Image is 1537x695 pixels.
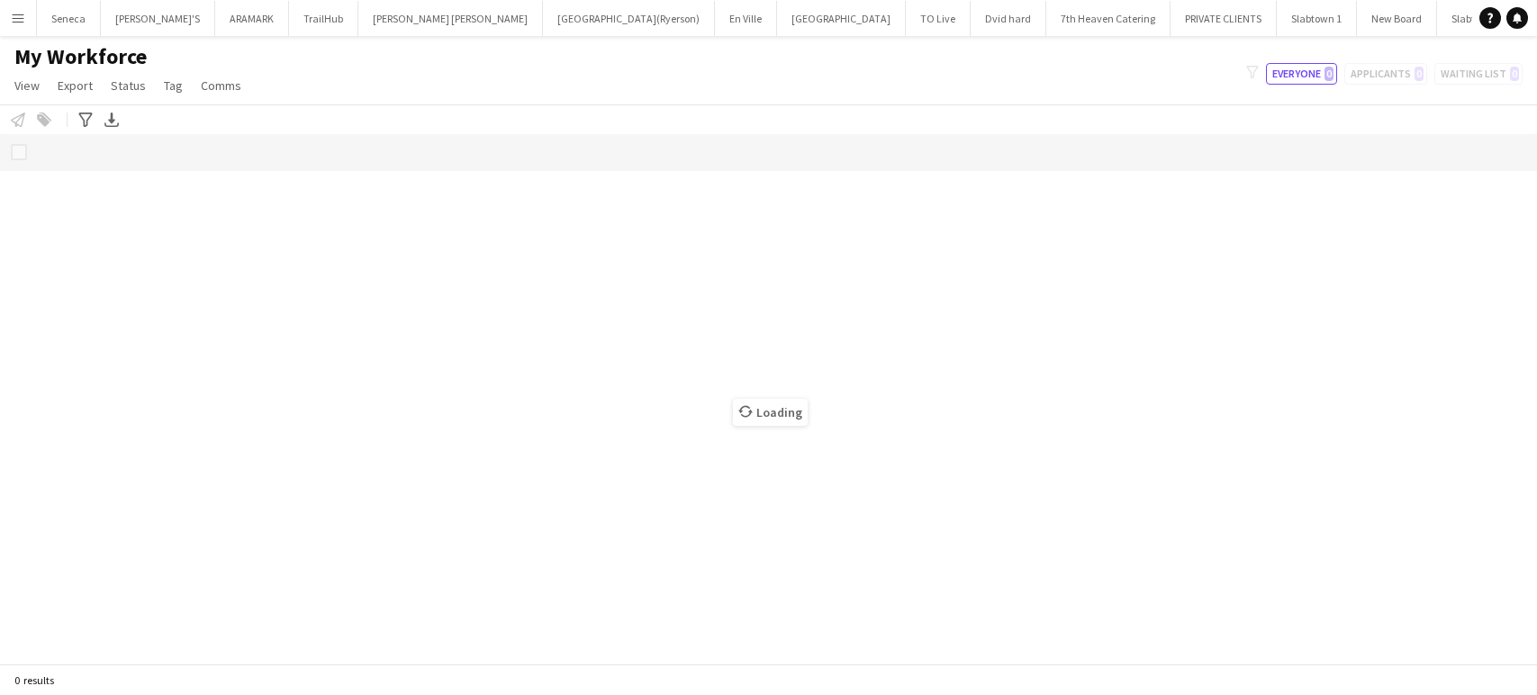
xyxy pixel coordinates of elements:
span: Tag [164,77,183,94]
span: Status [111,77,146,94]
span: Export [58,77,93,94]
span: Comms [201,77,241,94]
button: Seneca [37,1,101,36]
button: [PERSON_NAME] [PERSON_NAME] [358,1,543,36]
a: Status [104,74,153,97]
a: Tag [157,74,190,97]
button: 7th Heaven Catering [1046,1,1171,36]
button: [GEOGRAPHIC_DATA] [777,1,906,36]
span: View [14,77,40,94]
a: Comms [194,74,249,97]
button: Everyone0 [1266,63,1337,85]
button: PRIVATE CLIENTS [1171,1,1277,36]
a: Export [50,74,100,97]
span: 0 [1325,67,1334,81]
span: Loading [733,399,808,426]
app-action-btn: Advanced filters [75,109,96,131]
button: TrailHub [289,1,358,36]
button: Dvid hard [971,1,1046,36]
a: View [7,74,47,97]
button: TO Live [906,1,971,36]
button: En Ville [715,1,777,36]
button: [PERSON_NAME]'S [101,1,215,36]
span: My Workforce [14,43,147,70]
button: Slabtown 1 [1277,1,1357,36]
button: [GEOGRAPHIC_DATA](Ryerson) [543,1,715,36]
button: ARAMARK [215,1,289,36]
button: New Board [1357,1,1437,36]
app-action-btn: Export XLSX [101,109,122,131]
button: Slabtown 2 [1437,1,1517,36]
